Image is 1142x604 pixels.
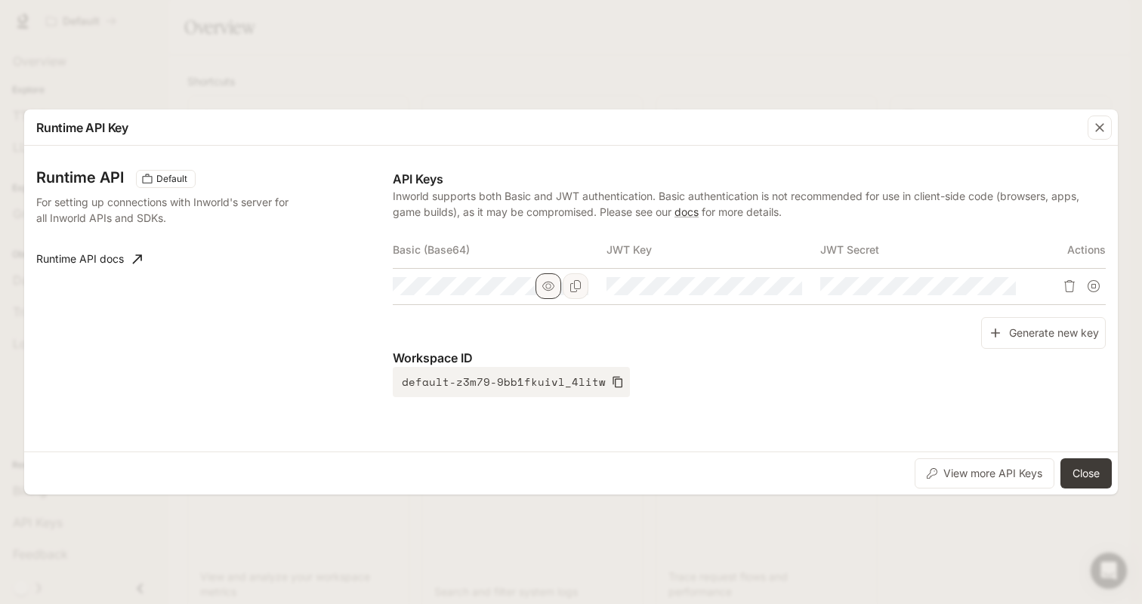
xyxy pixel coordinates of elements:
[1082,274,1106,298] button: Suspend API key
[36,119,128,137] p: Runtime API Key
[393,232,606,268] th: Basic (Base64)
[1057,274,1082,298] button: Delete API key
[820,232,1034,268] th: JWT Secret
[393,170,1106,188] p: API Keys
[30,244,148,274] a: Runtime API docs
[674,205,699,218] a: docs
[36,170,124,185] h3: Runtime API
[606,232,820,268] th: JWT Key
[393,349,1106,367] p: Workspace ID
[393,188,1106,220] p: Inworld supports both Basic and JWT authentication. Basic authentication is not recommended for u...
[393,367,630,397] button: default-z3m79-9bb1fkuivl_4litw
[1035,232,1106,268] th: Actions
[981,317,1106,350] button: Generate new key
[150,172,193,186] span: Default
[136,170,196,188] div: These keys will apply to your current workspace only
[36,194,295,226] p: For setting up connections with Inworld's server for all Inworld APIs and SDKs.
[915,458,1054,488] button: View more API Keys
[563,273,588,299] button: Copy Basic (Base64)
[1060,458,1112,488] button: Close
